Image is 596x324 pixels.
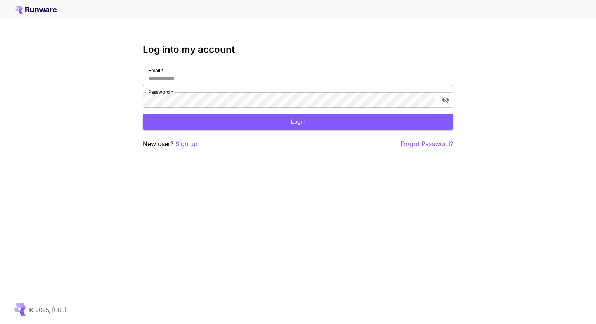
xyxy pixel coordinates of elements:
[148,89,173,95] label: Password
[438,93,452,107] button: toggle password visibility
[400,139,453,149] button: Forgot Password?
[29,306,66,314] p: © 2025, [URL]
[143,114,453,130] button: Login
[148,67,163,74] label: Email
[143,44,453,55] h3: Log into my account
[175,139,198,149] button: Sign up
[143,139,198,149] p: New user?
